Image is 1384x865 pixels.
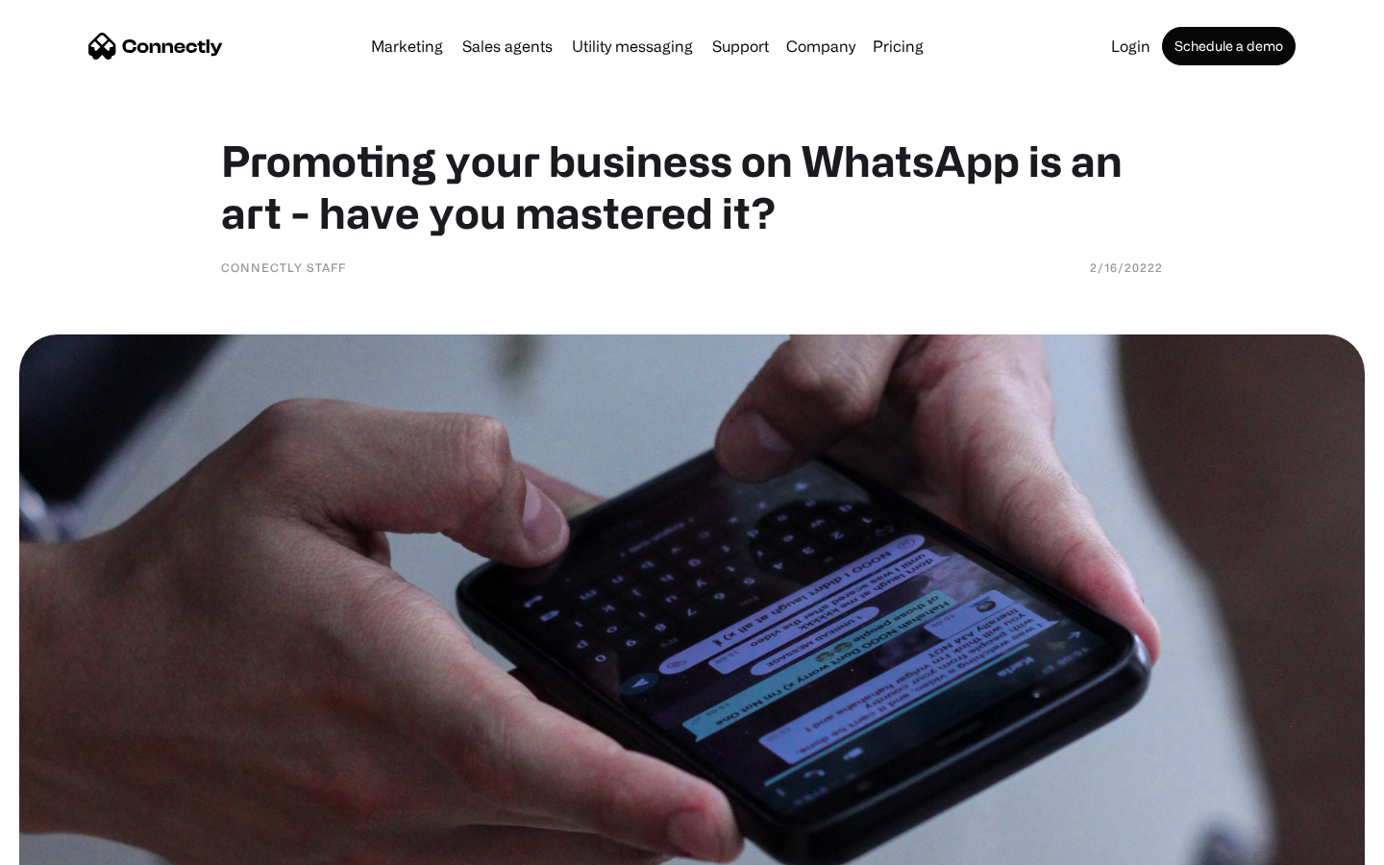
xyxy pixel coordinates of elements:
ul: Language list [38,831,115,858]
a: Sales agents [455,38,560,54]
a: Pricing [865,38,931,54]
a: Schedule a demo [1162,27,1296,65]
div: Connectly Staff [221,258,346,277]
a: Login [1103,38,1158,54]
a: Marketing [363,38,451,54]
a: Support [704,38,777,54]
h1: Promoting your business on WhatsApp is an art - have you mastered it? [221,135,1163,238]
aside: Language selected: English [19,831,115,858]
div: 2/16/20222 [1090,258,1163,277]
a: Utility messaging [564,38,701,54]
div: Company [786,33,855,60]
